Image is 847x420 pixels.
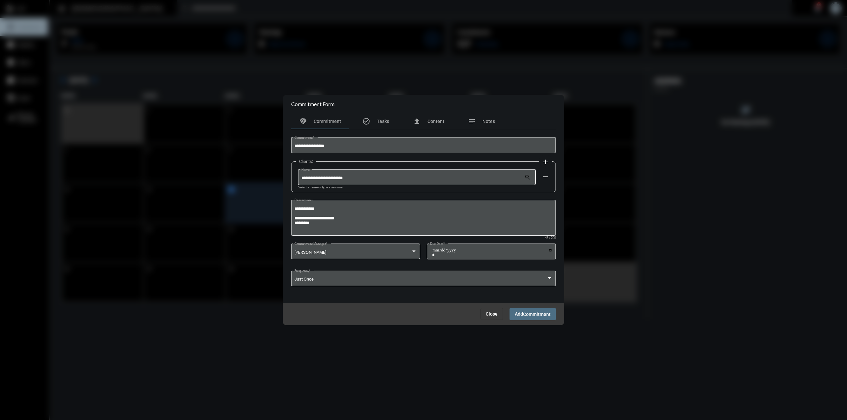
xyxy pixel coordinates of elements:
[362,117,370,125] mat-icon: task_alt
[294,250,326,255] span: [PERSON_NAME]
[542,158,550,166] mat-icon: add
[413,117,421,125] mat-icon: file_upload
[482,119,495,124] span: Notes
[515,311,551,317] span: Add
[299,117,307,125] mat-icon: handshake
[294,277,314,282] span: Just Once
[314,119,341,124] span: Commitment
[542,173,550,181] mat-icon: remove
[468,117,476,125] mat-icon: notes
[296,159,316,164] label: Clients:
[427,119,444,124] span: Content
[377,119,389,124] span: Tasks
[524,174,532,182] mat-icon: search
[486,311,498,317] span: Close
[523,312,551,317] span: Commitment
[480,308,503,320] button: Close
[298,186,342,189] mat-hint: Select a name or type a new one
[291,101,334,107] h2: Commitment Form
[545,236,556,240] mat-hint: 48 / 200
[510,308,556,320] button: AddCommitment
